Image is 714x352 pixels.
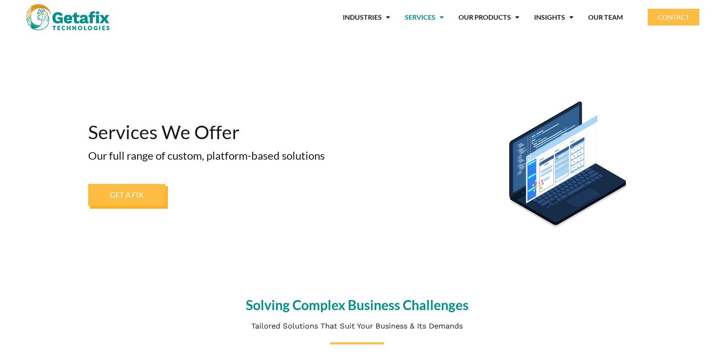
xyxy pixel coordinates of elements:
a: CONTACT [648,9,699,26]
p: Tailored Solutions That Suit Your Business & Its Demands [122,320,592,331]
img: Web And Mobile App Development Services [509,101,626,227]
span: GET A FIX [110,191,143,199]
a: INSIGHTS [534,8,573,27]
h1: Services We Offer [88,123,380,142]
a: OUR PRODUCTS [459,8,519,27]
h2: Solving Complex Business Challenges [122,298,592,312]
a: GET A FIX [88,184,165,206]
a: SERVICES [405,8,444,27]
img: web and mobile application development company [26,4,109,30]
a: OUR TEAM [588,8,623,27]
span: CONTACT [658,14,689,21]
a: INDUSTRIES [343,8,390,27]
h2: Our full range of custom, platform-based solutions [88,150,380,161]
nav: Menu [140,8,623,27]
